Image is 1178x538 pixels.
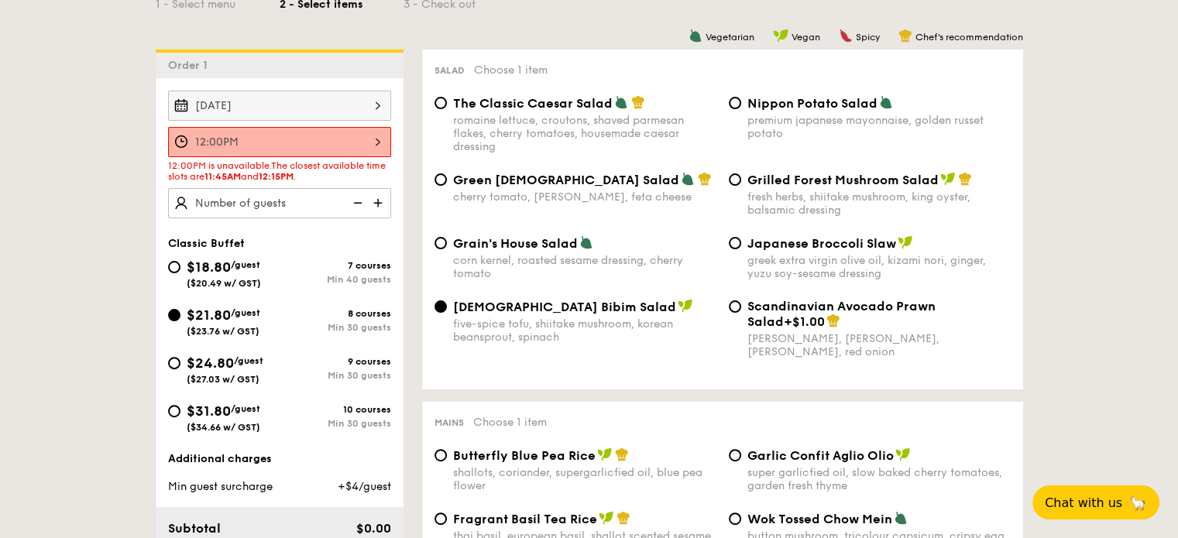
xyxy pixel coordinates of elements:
input: $31.80/guest($34.66 w/ GST)10 coursesMin 30 guests [168,405,180,417]
span: Chef's recommendation [915,32,1023,43]
input: Fragrant Basil Tea Ricethai basil, european basil, shallot scented sesame oil, barley multigrain ... [434,512,447,525]
span: /guest [231,403,260,414]
img: icon-spicy.37a8142b.svg [839,29,853,43]
span: Salad [434,65,465,76]
img: icon-vegan.f8ff3823.svg [597,447,613,461]
span: $31.80 [187,403,231,420]
img: icon-vegan.f8ff3823.svg [599,511,614,525]
img: icon-vegetarian.fe4039eb.svg [879,95,893,109]
span: 12:15PM [259,171,294,182]
span: /guest [231,307,260,318]
img: icon-chef-hat.a58ddaea.svg [616,511,630,525]
span: 11:45AM [204,171,241,182]
img: icon-reduce.1d2dbef1.svg [345,188,368,218]
img: icon-vegetarian.fe4039eb.svg [579,235,593,249]
input: Wok Tossed Chow Meinbutton mushroom, tricolour capsicum, cripsy egg noodle, kikkoman, super garli... [729,512,741,525]
span: /guest [231,259,260,270]
span: $18.80 [187,259,231,276]
div: Min 30 guests [280,418,391,429]
span: Mains [434,417,464,428]
img: icon-vegan.f8ff3823.svg [895,447,911,461]
div: 9 courses [280,356,391,367]
img: icon-vegetarian.fe4039eb.svg [614,95,628,109]
div: premium japanese mayonnaise, golden russet potato [747,114,1011,140]
input: Scandinavian Avocado Prawn Salad+$1.00[PERSON_NAME], [PERSON_NAME], [PERSON_NAME], red onion [729,300,741,313]
input: The Classic Caesar Saladromaine lettuce, croutons, shaved parmesan flakes, cherry tomatoes, house... [434,97,447,109]
span: $21.80 [187,307,231,324]
span: 🦙 [1128,494,1147,512]
span: Vegetarian [706,32,754,43]
span: Subtotal [168,521,221,536]
span: [DEMOGRAPHIC_DATA] Bibim Salad [453,300,676,314]
div: [PERSON_NAME], [PERSON_NAME], [PERSON_NAME], red onion [747,332,1011,358]
div: super garlicfied oil, slow baked cherry tomatoes, garden fresh thyme [747,466,1011,492]
img: icon-vegan.f8ff3823.svg [940,172,956,186]
div: cherry tomato, [PERSON_NAME], feta cheese [453,190,716,204]
span: Choose 1 item [473,416,547,429]
span: Butterfly Blue Pea Rice [453,448,596,463]
span: Garlic Confit Aglio Olio [747,448,894,463]
span: Vegan [792,32,820,43]
div: Min 30 guests [280,322,391,333]
div: Min 40 guests [280,274,391,285]
div: greek extra virgin olive oil, kizami nori, ginger, yuzu soy-sesame dressing [747,254,1011,280]
input: $18.80/guest($20.49 w/ GST)7 coursesMin 40 guests [168,261,180,273]
input: [DEMOGRAPHIC_DATA] Bibim Saladfive-spice tofu, shiitake mushroom, korean beansprout, spinach [434,300,447,313]
input: $21.80/guest($23.76 w/ GST)8 coursesMin 30 guests [168,309,180,321]
div: 10 courses [280,404,391,415]
div: corn kernel, roasted sesame dressing, cherry tomato [453,254,716,280]
input: Japanese Broccoli Slawgreek extra virgin olive oil, kizami nori, ginger, yuzu soy-sesame dressing [729,237,741,249]
img: icon-chef-hat.a58ddaea.svg [958,172,972,186]
input: Grilled Forest Mushroom Saladfresh herbs, shiitake mushroom, king oyster, balsamic dressing [729,173,741,186]
img: icon-chef-hat.a58ddaea.svg [631,95,645,109]
span: The Classic Caesar Salad [453,96,613,111]
span: 12:00PM is unavailable. [168,160,271,171]
button: Chat with us🦙 [1032,485,1159,519]
div: Additional charges [168,451,391,467]
span: /guest [234,355,263,366]
div: shallots, coriander, supergarlicfied oil, blue pea flower [453,466,716,492]
img: icon-chef-hat.a58ddaea.svg [826,314,840,327]
span: +$1.00 [784,314,825,329]
span: Fragrant Basil Tea Rice [453,512,597,526]
span: Choose 1 item [474,63,548,77]
span: Green [DEMOGRAPHIC_DATA] Salad [453,173,679,187]
img: icon-vegan.f8ff3823.svg [678,299,693,313]
input: Green [DEMOGRAPHIC_DATA] Saladcherry tomato, [PERSON_NAME], feta cheese [434,173,447,186]
input: Event time [168,127,391,157]
div: five-spice tofu, shiitake mushroom, korean beansprout, spinach [453,317,716,344]
div: The closest available time slots are and . [168,160,391,182]
span: Chat with us [1045,495,1122,510]
img: icon-chef-hat.a58ddaea.svg [615,447,629,461]
div: fresh herbs, shiitake mushroom, king oyster, balsamic dressing [747,190,1011,217]
span: Scandinavian Avocado Prawn Salad [747,299,936,329]
img: icon-chef-hat.a58ddaea.svg [698,172,712,186]
div: romaine lettuce, croutons, shaved parmesan flakes, cherry tomatoes, housemade caesar dressing [453,114,716,153]
img: icon-vegetarian.fe4039eb.svg [681,172,695,186]
img: icon-chef-hat.a58ddaea.svg [898,29,912,43]
input: $24.80/guest($27.03 w/ GST)9 coursesMin 30 guests [168,357,180,369]
img: icon-add.58712e84.svg [368,188,391,218]
span: Order 1 [168,59,214,72]
span: Wok Tossed Chow Mein [747,512,892,526]
span: ($23.76 w/ GST) [187,326,259,337]
span: ($20.49 w/ GST) [187,278,261,289]
span: ($34.66 w/ GST) [187,422,260,433]
span: ($27.03 w/ GST) [187,374,259,385]
span: Japanese Broccoli Slaw [747,236,896,251]
img: icon-vegetarian.fe4039eb.svg [689,29,702,43]
input: Butterfly Blue Pea Riceshallots, coriander, supergarlicfied oil, blue pea flower [434,449,447,461]
div: 7 courses [280,260,391,271]
img: icon-vegetarian.fe4039eb.svg [894,511,908,525]
input: Nippon Potato Saladpremium japanese mayonnaise, golden russet potato [729,97,741,109]
div: Min 30 guests [280,370,391,381]
span: Min guest surcharge [168,480,273,493]
input: Number of guests [168,188,391,218]
input: Event date [168,91,391,121]
span: Nippon Potato Salad [747,96,877,111]
input: Grain's House Saladcorn kernel, roasted sesame dressing, cherry tomato [434,237,447,249]
span: $0.00 [355,521,390,536]
span: Grilled Forest Mushroom Salad [747,173,939,187]
span: Classic Buffet [168,237,245,250]
div: 8 courses [280,308,391,319]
